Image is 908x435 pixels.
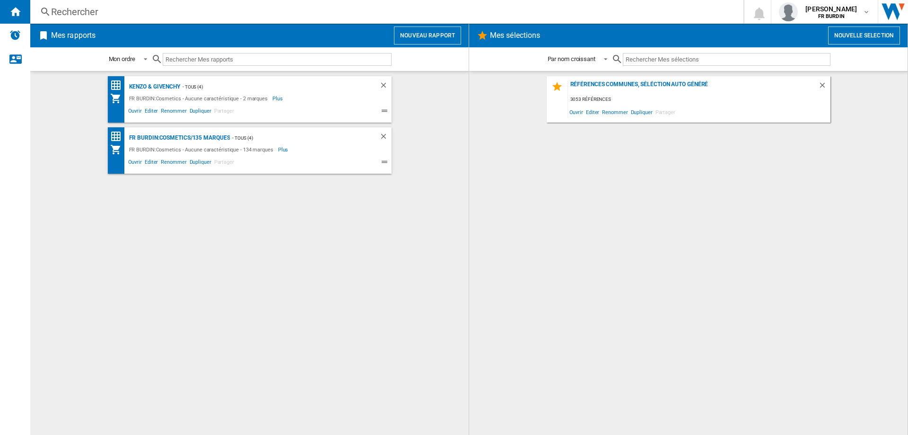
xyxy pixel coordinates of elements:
span: Plus [272,93,284,104]
div: - TOUS (4) [230,132,360,144]
input: Rechercher Mes rapports [163,53,392,66]
span: Dupliquer [188,107,213,118]
div: 3053 références [568,94,830,106]
div: Supprimer [379,132,392,144]
span: Dupliquer [188,158,213,169]
input: Rechercher Mes sélections [623,53,830,66]
span: Partager [213,158,236,169]
span: Renommer [601,106,629,118]
img: profile.jpg [779,2,798,21]
div: Mon assortiment [110,93,127,104]
div: Matrice des prix [110,80,127,91]
span: Ouvrir [127,158,143,169]
img: alerts-logo.svg [9,29,21,41]
div: KENZO & GIVENCHY [127,81,180,93]
b: FR BURDIN [818,13,845,19]
div: Mon assortiment [110,144,127,155]
div: Matrice des prix [110,131,127,142]
div: Supprimer [818,81,830,94]
span: Renommer [159,158,188,169]
div: Supprimer [379,81,392,93]
span: Editer [143,158,159,169]
h2: Mes rapports [49,27,97,44]
div: Mon ordre [109,55,135,62]
span: Editer [143,107,159,118]
div: FR BURDIN:Cosmetics - Aucune caractéristique - 2 marques [127,93,272,104]
span: Partager [654,106,677,118]
span: Partager [213,107,236,118]
span: [PERSON_NAME] [805,4,857,14]
button: Nouveau rapport [394,27,461,44]
div: - TOUS (4) [180,81,360,93]
span: Plus [278,144,290,155]
span: Renommer [159,107,188,118]
button: Nouvelle selection [828,27,900,44]
div: FR BURDIN:Cosmetics - Aucune caractéristique - 134 marques [127,144,278,155]
span: Dupliquer [629,106,654,118]
span: Editer [585,106,601,118]
span: Ouvrir [127,107,143,118]
span: Ouvrir [568,106,585,118]
h2: Mes sélections [488,27,542,44]
div: FR BURDIN:Cosmetics/135 marques [127,132,230,144]
div: Rechercher [51,5,719,18]
div: Références communes, séléction auto généré [568,81,818,94]
div: Par nom croissant [548,55,595,62]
